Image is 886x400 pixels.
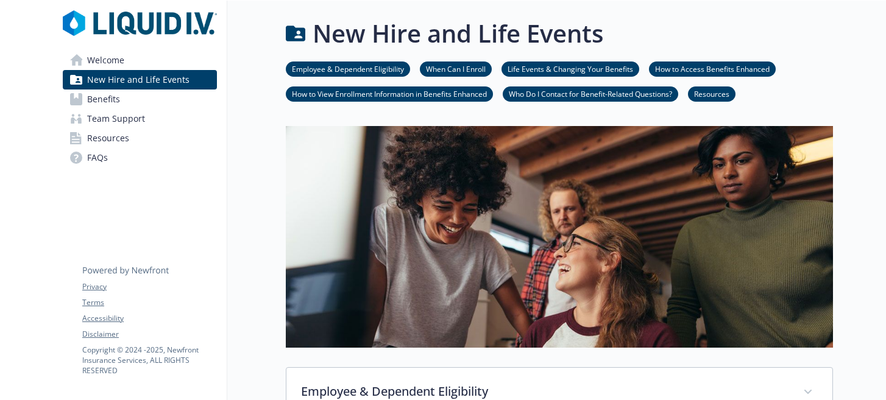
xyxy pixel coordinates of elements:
[82,281,216,292] a: Privacy
[503,88,678,99] a: Who Do I Contact for Benefit-Related Questions?
[87,89,120,109] span: Benefits
[87,128,129,148] span: Resources
[286,88,493,99] a: How to View Enrollment Information in Benefits Enhanced
[63,89,217,109] a: Benefits
[63,51,217,70] a: Welcome
[420,63,492,74] a: When Can I Enroll
[286,126,833,348] img: new hire page banner
[63,70,217,89] a: New Hire and Life Events
[313,15,603,52] h1: New Hire and Life Events
[501,63,639,74] a: Life Events & Changing Your Benefits
[63,148,217,167] a: FAQs
[649,63,776,74] a: How to Access Benefits Enhanced
[63,128,217,148] a: Resources
[87,148,108,167] span: FAQs
[82,345,216,376] p: Copyright © 2024 - 2025 , Newfront Insurance Services, ALL RIGHTS RESERVED
[87,109,145,128] span: Team Support
[87,51,124,70] span: Welcome
[87,70,190,89] span: New Hire and Life Events
[82,329,216,340] a: Disclaimer
[688,88,735,99] a: Resources
[63,109,217,128] a: Team Support
[82,313,216,324] a: Accessibility
[82,297,216,308] a: Terms
[286,63,410,74] a: Employee & Dependent Eligibility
